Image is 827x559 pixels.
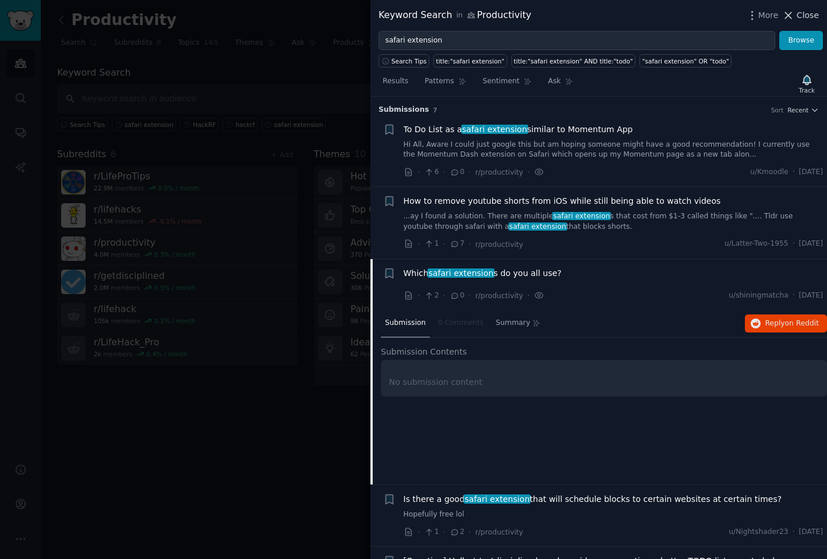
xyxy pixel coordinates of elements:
[443,238,446,250] span: ·
[383,76,408,87] span: Results
[799,527,823,537] span: [DATE]
[642,57,729,65] div: "safari extension" OR "todo"
[379,54,429,68] button: Search Tips
[475,240,523,249] span: r/productivity
[469,289,471,302] span: ·
[639,54,731,68] a: "safari extension" OR "todo"
[785,319,819,327] span: on Reddit
[544,72,577,96] a: Ask
[389,376,819,388] div: No submission content
[496,318,530,328] span: Summary
[771,106,784,114] div: Sort
[404,123,633,136] a: To Do List as asafari extensionsimilar to Momentum App
[436,57,505,65] div: title:"safari extension"
[475,528,523,536] span: r/productivity
[404,267,562,279] span: Which s do you all use?
[799,291,823,301] span: [DATE]
[391,57,427,65] span: Search Tips
[782,9,819,22] button: Close
[508,222,567,231] span: safari extension
[450,239,464,249] span: 7
[418,526,420,538] span: ·
[799,86,815,94] div: Track
[456,10,462,21] span: in
[385,318,426,328] span: Submission
[379,105,429,115] span: Submission s
[404,123,633,136] span: To Do List as a similar to Momentum App
[450,291,464,301] span: 0
[797,9,819,22] span: Close
[418,289,420,302] span: ·
[750,167,789,178] span: u/Kmoodle
[427,268,494,278] span: safari extension
[461,125,528,134] span: safari extension
[483,76,519,87] span: Sentiment
[433,54,507,68] a: title:"safari extension"
[745,314,827,333] button: Replyon Reddit
[746,9,779,22] button: More
[420,72,470,96] a: Patterns
[552,212,611,220] span: safari extension
[787,106,808,114] span: Recent
[793,291,795,301] span: ·
[424,527,439,537] span: 1
[379,72,412,96] a: Results
[450,527,464,537] span: 2
[795,72,819,96] button: Track
[475,168,523,176] span: r/productivity
[425,76,454,87] span: Patterns
[464,494,531,504] span: safari extension
[418,238,420,250] span: ·
[404,140,824,160] a: Hi All, Aware I could just google this but am hoping someone might have a good recommendation! I ...
[469,526,471,538] span: ·
[379,31,775,51] input: Try a keyword related to your business
[511,54,636,68] a: title:"safari extension" AND title:"todo"
[758,9,779,22] span: More
[418,166,420,178] span: ·
[799,239,823,249] span: [DATE]
[404,267,562,279] a: Whichsafari extensions do you all use?
[514,57,633,65] div: title:"safari extension" AND title:"todo"
[450,167,464,178] span: 0
[443,526,446,538] span: ·
[527,166,529,178] span: ·
[379,8,531,23] div: Keyword Search Productivity
[381,346,467,358] span: Submission Contents
[793,167,795,178] span: ·
[548,76,561,87] span: Ask
[479,72,536,96] a: Sentiment
[729,527,788,537] span: u/Nightshader23
[424,239,439,249] span: 1
[404,510,824,520] a: Hopefully free lol
[475,292,523,300] span: r/productivity
[469,166,471,178] span: ·
[404,493,782,505] span: Is there a good that will schedule blocks to certain websites at certain times?
[424,291,439,301] span: 2
[443,166,446,178] span: ·
[787,106,819,114] button: Recent
[433,107,437,114] span: 7
[724,239,789,249] span: u/Latter-Two-1955
[527,289,529,302] span: ·
[793,239,795,249] span: ·
[443,289,446,302] span: ·
[793,527,795,537] span: ·
[404,195,721,207] a: How to remove youtube shorts from iOS while still being able to watch videos
[765,319,819,329] span: Reply
[729,291,788,301] span: u/shiningmatcha
[424,167,439,178] span: 6
[404,211,824,232] a: ...ay I found a solution. There are multiplesafari extensions that cost from $1-3 called things l...
[779,31,823,51] button: Browse
[404,493,782,505] a: Is there a goodsafari extensionthat will schedule blocks to certain websites at certain times?
[799,167,823,178] span: [DATE]
[469,238,471,250] span: ·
